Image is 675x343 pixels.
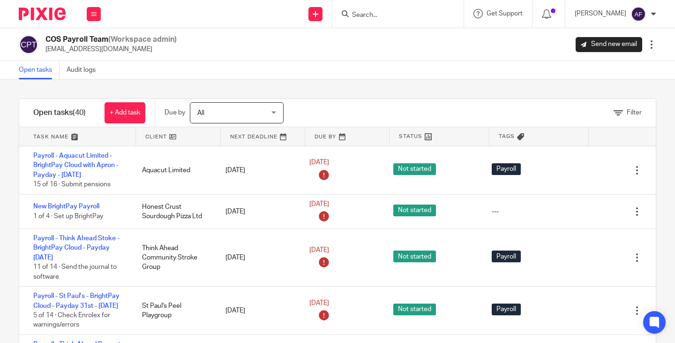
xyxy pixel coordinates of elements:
[33,213,103,220] span: 1 of 4 · Set up BrightPay
[575,9,626,18] p: [PERSON_NAME]
[45,35,177,45] h2: COS Payroll Team
[19,35,38,54] img: svg%3E
[19,61,60,79] a: Open tasks
[67,61,103,79] a: Audit logs
[133,239,217,277] div: Think Ahead Community Stroke Group
[216,301,300,320] div: [DATE]
[33,264,117,280] span: 11 of 14 · Send the journal to software
[309,247,329,253] span: [DATE]
[216,202,300,221] div: [DATE]
[631,7,646,22] img: svg%3E
[399,132,422,140] span: Status
[33,312,110,328] span: 5 of 14 · Check Enrolex for warnings/errors
[33,181,111,188] span: 15 of 16 · Submit pensions
[73,109,86,116] span: (40)
[487,10,523,17] span: Get Support
[33,203,99,210] a: New BrightPay Payroll
[33,235,120,261] a: Payroll - Think Ahead Stoke - BrightPay Cloud - Payday [DATE]
[492,207,499,216] div: ---
[45,45,177,54] p: [EMAIL_ADDRESS][DOMAIN_NAME]
[309,160,329,166] span: [DATE]
[627,109,642,116] span: Filter
[492,304,521,315] span: Payroll
[33,293,120,309] a: Payroll - St Paul's - BrightPay Cloud - Payday 31st - [DATE]
[393,304,436,315] span: Not started
[309,201,329,207] span: [DATE]
[492,163,521,175] span: Payroll
[33,152,119,178] a: Payroll - Aquacut Limited - BrightPay Cloud with Apron - Payday - [DATE]
[133,297,217,325] div: St Paul's Peel Playgroup
[165,108,185,117] p: Due by
[133,161,217,180] div: Aquacut Limited
[309,300,329,306] span: [DATE]
[216,248,300,267] div: [DATE]
[393,251,436,262] span: Not started
[105,102,145,123] a: + Add task
[351,11,435,20] input: Search
[197,110,204,116] span: All
[33,108,86,118] h1: Open tasks
[108,36,177,43] span: (Workspace admin)
[19,8,66,20] img: Pixie
[133,198,217,226] div: Honest Crust Sourdough Pizza Ltd
[492,251,521,262] span: Payroll
[499,132,515,140] span: Tags
[393,205,436,216] span: Not started
[393,163,436,175] span: Not started
[576,37,642,52] a: Send new email
[216,161,300,180] div: [DATE]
